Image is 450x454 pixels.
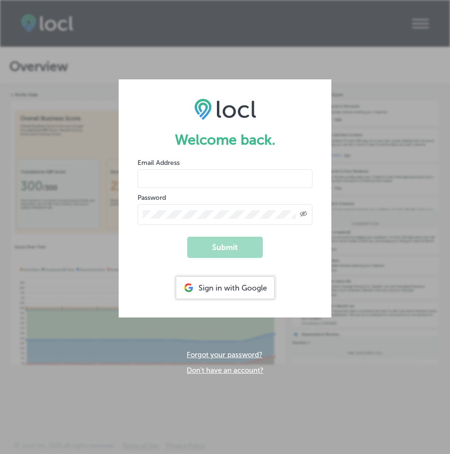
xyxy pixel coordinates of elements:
h1: Welcome back. [138,131,312,148]
a: Forgot your password? [187,351,262,359]
span: Toggle password visibility [300,210,307,219]
img: LOCL logo [194,98,256,120]
label: Password [138,194,166,202]
label: Email Address [138,159,180,167]
a: Don't have an account? [187,366,263,375]
button: Submit [187,237,263,258]
div: Sign in with Google [176,277,274,299]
